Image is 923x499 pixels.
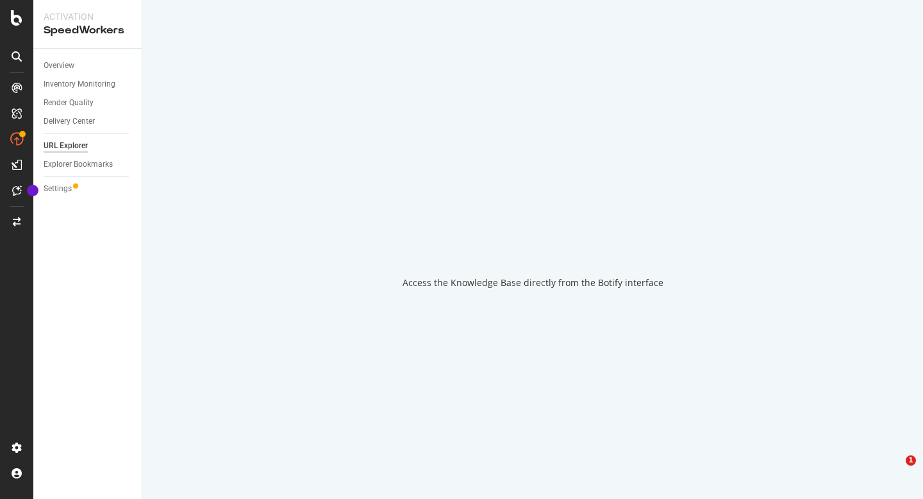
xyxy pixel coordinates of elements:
[879,455,910,486] iframe: Intercom live chat
[44,139,133,153] a: URL Explorer
[44,139,88,153] div: URL Explorer
[44,182,72,196] div: Settings
[44,96,133,110] a: Render Quality
[44,182,133,196] a: Settings
[44,158,113,171] div: Explorer Bookmarks
[44,115,133,128] a: Delivery Center
[44,59,74,72] div: Overview
[44,59,133,72] a: Overview
[44,78,115,91] div: Inventory Monitoring
[403,276,663,289] div: Access the Knowledge Base directly from the Botify interface
[27,185,38,196] div: Tooltip anchor
[44,78,133,91] a: Inventory Monitoring
[44,96,94,110] div: Render Quality
[44,158,133,171] a: Explorer Bookmarks
[44,115,95,128] div: Delivery Center
[44,10,131,23] div: Activation
[906,455,916,466] span: 1
[486,210,579,256] div: animation
[44,23,131,38] div: SpeedWorkers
